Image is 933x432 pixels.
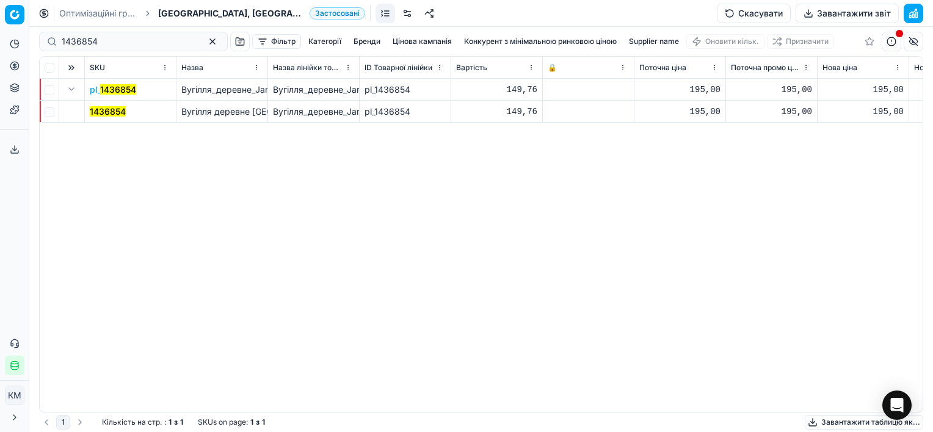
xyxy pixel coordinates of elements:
button: Expand [64,82,79,96]
nav: pagination [39,415,87,430]
span: Назва [181,63,203,73]
span: Поточна промо ціна [731,63,800,73]
button: Supplier name [624,34,684,49]
span: SKUs on page : [198,417,248,427]
button: Призначити [767,34,834,49]
span: Застосовані [310,7,365,20]
strong: з [256,417,260,427]
button: Фільтр [252,34,301,49]
button: Expand all [64,60,79,75]
button: Конкурент з мінімальною ринковою ціною [459,34,622,49]
span: Кількість на стр. [102,417,162,427]
button: Категорії [303,34,346,49]
span: 🔒 [548,63,557,73]
div: Вугілля_деревне_Jarrkoff_15_л_(2.2_кг) [273,106,354,118]
div: 149,76 [456,106,537,118]
mark: 1436854 [100,84,136,95]
button: 1436854 [90,106,126,118]
span: [GEOGRAPHIC_DATA], [GEOGRAPHIC_DATA] і городЗастосовані [158,7,365,20]
span: Вугілля деревне [GEOGRAPHIC_DATA] 15 л (2.2 кг) [181,106,391,117]
strong: з [174,417,178,427]
button: Go to next page [73,415,87,430]
strong: 1 [262,417,265,427]
span: Вугілля_деревне_Jarrkoff_15_л_(2.2_кг) [181,84,341,95]
span: pl_ [90,84,136,96]
strong: 1 [169,417,172,427]
button: Завантажити звіт [796,4,899,23]
div: : [102,417,183,427]
div: pl_1436854 [365,106,446,118]
mark: 1436854 [90,106,126,117]
button: Бренди [349,34,385,49]
span: Вартість [456,63,487,73]
input: Пошук по SKU або назві [62,35,195,48]
div: Вугілля_деревне_Jarrkoff_15_л_(2.2_кг) [273,84,354,96]
span: ID Товарної лінійки [365,63,432,73]
span: [GEOGRAPHIC_DATA], [GEOGRAPHIC_DATA] і город [158,7,305,20]
button: Оновити кільк. [686,34,764,49]
div: Open Intercom Messenger [882,391,912,420]
a: Оптимізаційні групи [59,7,137,20]
div: 195,00 [639,84,721,96]
button: 1 [56,415,70,430]
span: КM [5,386,24,405]
button: КM [5,386,24,405]
button: Скасувати [717,4,791,23]
strong: 1 [250,417,253,427]
span: SKU [90,63,105,73]
button: pl_1436854 [90,84,136,96]
span: Назва лінійки товарів [273,63,342,73]
div: 195,00 [639,106,721,118]
div: 149,76 [456,84,537,96]
span: Нова ціна [822,63,857,73]
button: Завантажити таблицю як... [805,415,923,430]
button: Цінова кампанія [388,34,457,49]
div: 195,00 [731,84,812,96]
span: Поточна ціна [639,63,686,73]
nav: breadcrumb [59,7,365,20]
div: 195,00 [731,106,812,118]
strong: 1 [180,417,183,427]
div: pl_1436854 [365,84,446,96]
div: 195,00 [822,106,904,118]
div: 195,00 [822,84,904,96]
button: Go to previous page [39,415,54,430]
